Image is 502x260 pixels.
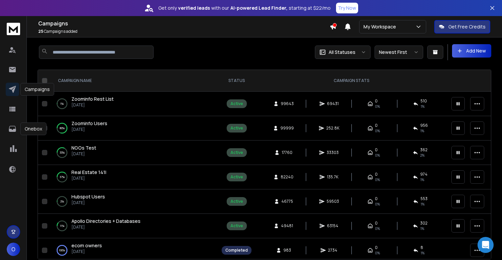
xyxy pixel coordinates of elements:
[230,150,243,155] div: Active
[375,196,378,201] span: 0
[71,145,96,151] a: NGOs Test
[375,221,378,226] span: 0
[230,5,287,11] strong: AI-powered Lead Finder,
[434,20,490,33] button: Get Free Credits
[336,3,358,13] button: Try Now
[420,172,428,177] span: 974
[218,70,256,92] th: STATUS
[375,245,378,250] span: 0
[375,250,380,256] span: 0%
[60,223,64,229] p: 11 %
[60,100,64,107] p: 1 %
[50,116,218,141] td: 80%Zoominfo Users[DATE]
[38,19,330,27] h1: Campaigns
[178,5,210,11] strong: verified leads
[7,23,20,35] img: logo
[421,201,425,207] span: 1 %
[281,174,293,180] span: 82240
[50,92,218,116] td: 1%Zoominfo Rest List[DATE]
[327,174,338,180] span: 135.7K
[71,96,114,102] span: Zoominfo Rest List
[71,225,141,230] p: [DATE]
[420,177,424,182] span: 1 %
[375,123,378,128] span: 0
[71,200,105,205] p: [DATE]
[327,223,338,229] span: 63154
[420,221,428,226] span: 302
[420,128,424,134] span: 1 %
[421,98,427,104] span: 510
[420,147,428,153] span: 362
[338,5,356,11] p: Try Now
[71,249,102,254] p: [DATE]
[281,101,294,106] span: 99643
[50,214,218,238] td: 11%Apollo Directories + Databases[DATE]
[375,226,380,231] span: 0%
[230,174,243,180] div: Active
[421,250,425,256] span: 1 %
[225,248,248,253] div: Completed
[375,201,380,207] span: 0%
[20,122,47,135] div: Onebox
[71,218,141,225] a: Apollo Directories + Databases
[326,125,339,131] span: 252.8K
[375,153,380,158] span: 0%
[256,70,447,92] th: CAMPAIGN STATS
[282,150,292,155] span: 17760
[375,147,378,153] span: 0
[375,177,380,182] span: 0%
[71,120,107,127] a: Zoominfo Users
[375,98,378,104] span: 0
[7,243,20,256] button: O
[283,248,291,253] span: 983
[420,226,424,231] span: 1 %
[60,198,64,205] p: 2 %
[281,199,293,204] span: 46775
[71,193,105,200] a: Hubspot Users
[230,223,243,229] div: Active
[478,237,494,253] div: Open Intercom Messenger
[50,70,218,92] th: CAMPAIGN NAME
[60,149,65,156] p: 33 %
[230,199,243,204] div: Active
[50,165,218,189] td: 37%Real Estate 141l[DATE]
[71,127,107,132] p: [DATE]
[38,28,43,34] span: 25
[327,199,339,204] span: 59503
[50,189,218,214] td: 2%Hubspot Users[DATE]
[50,141,218,165] td: 33%NGOs Test[DATE]
[329,49,355,56] p: All Statuses
[230,125,243,131] div: Active
[59,247,65,254] p: 100 %
[20,83,54,96] div: Campaigns
[60,174,65,180] p: 37 %
[71,242,102,249] a: ecom owners
[375,46,423,59] button: Newest First
[421,104,425,109] span: 1 %
[448,23,486,30] p: Get Free Credits
[420,123,428,128] span: 956
[71,151,96,157] p: [DATE]
[421,245,423,250] span: 8
[375,104,380,109] span: 0%
[281,223,293,229] span: 49481
[60,125,65,132] p: 80 %
[71,169,106,176] a: Real Estate 141l
[158,5,331,11] p: Get only with our starting at $22/mo
[327,150,339,155] span: 33303
[230,101,243,106] div: Active
[328,248,337,253] span: 2734
[375,172,378,177] span: 0
[420,153,425,158] span: 2 %
[280,125,294,131] span: 99999
[71,176,106,181] p: [DATE]
[375,128,380,134] span: 0%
